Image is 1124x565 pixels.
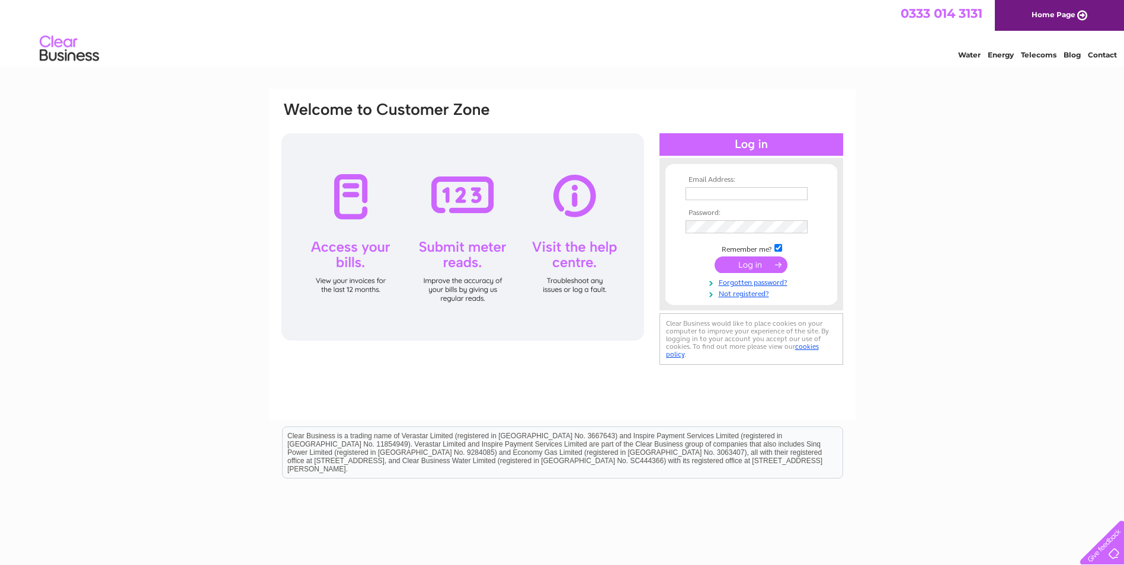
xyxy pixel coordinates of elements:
[901,6,982,21] a: 0333 014 3131
[1088,50,1117,59] a: Contact
[958,50,981,59] a: Water
[686,287,820,298] a: Not registered?
[666,342,819,358] a: cookies policy
[988,50,1014,59] a: Energy
[283,7,843,57] div: Clear Business is a trading name of Verastar Limited (registered in [GEOGRAPHIC_DATA] No. 3667643...
[1064,50,1081,59] a: Blog
[715,256,787,273] input: Submit
[683,209,820,217] th: Password:
[1021,50,1056,59] a: Telecoms
[683,242,820,254] td: Remember me?
[39,31,100,67] img: logo.png
[683,176,820,184] th: Email Address:
[659,313,843,365] div: Clear Business would like to place cookies on your computer to improve your experience of the sit...
[686,276,820,287] a: Forgotten password?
